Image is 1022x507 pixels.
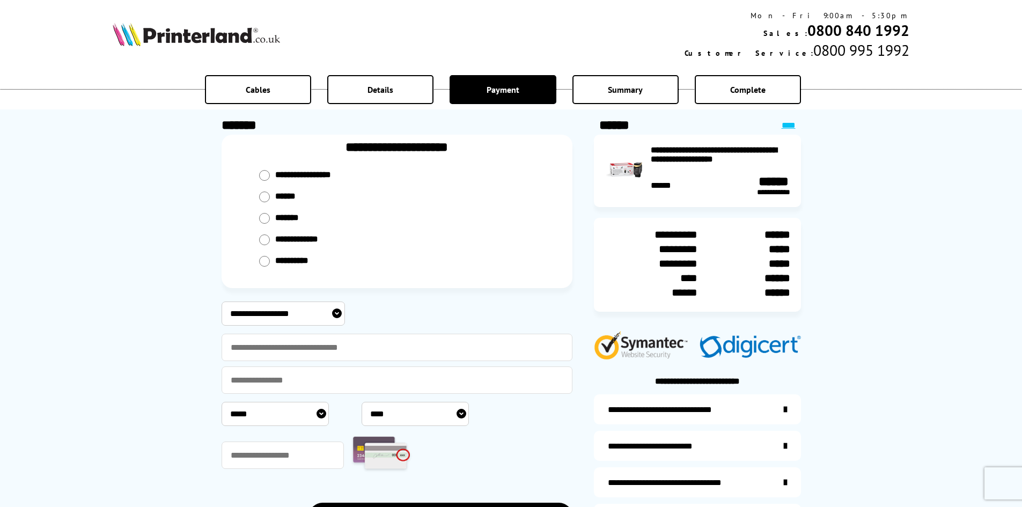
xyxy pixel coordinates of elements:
[813,40,909,60] span: 0800 995 1992
[113,23,280,46] img: Printerland Logo
[487,84,519,95] span: Payment
[246,84,270,95] span: Cables
[685,11,909,20] div: Mon - Fri 9:00am - 5:30pm
[594,467,801,497] a: additional-cables
[763,28,807,38] span: Sales:
[608,84,643,95] span: Summary
[594,394,801,424] a: additional-ink
[594,431,801,461] a: items-arrive
[685,48,813,58] span: Customer Service:
[807,20,909,40] a: 0800 840 1992
[730,84,766,95] span: Complete
[367,84,393,95] span: Details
